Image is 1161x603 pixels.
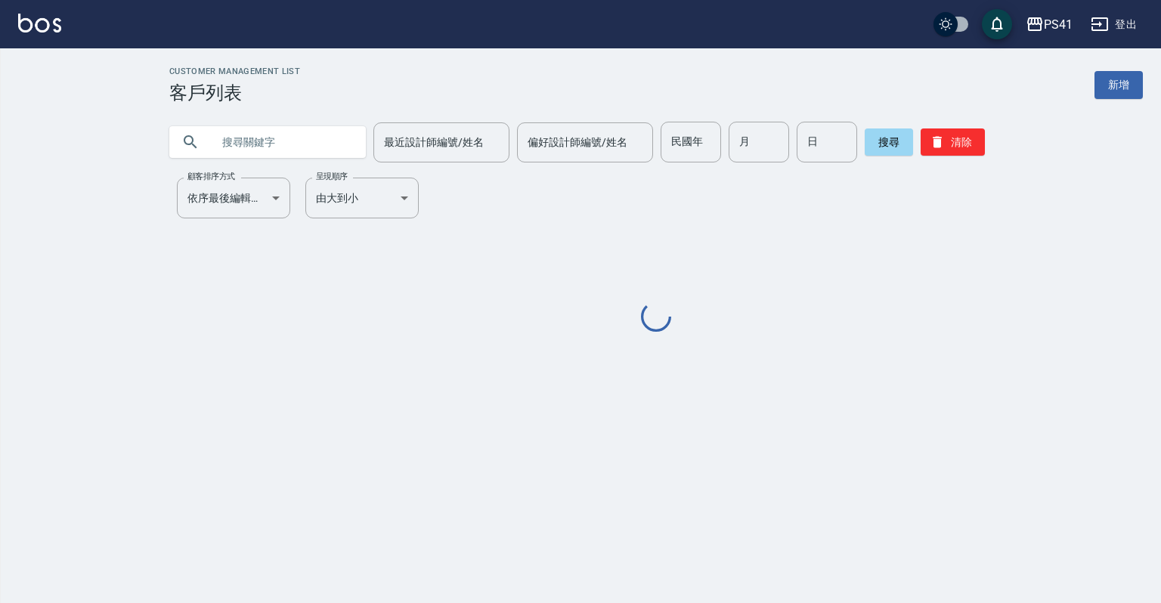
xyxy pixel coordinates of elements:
[305,178,419,218] div: 由大到小
[18,14,61,32] img: Logo
[169,82,300,104] h3: 客戶列表
[865,128,913,156] button: 搜尋
[921,128,985,156] button: 清除
[169,66,300,76] h2: Customer Management List
[1020,9,1079,40] button: PS41
[1044,15,1073,34] div: PS41
[187,171,235,182] label: 顧客排序方式
[177,178,290,218] div: 依序最後編輯時間
[212,122,354,162] input: 搜尋關鍵字
[1094,71,1143,99] a: 新增
[982,9,1012,39] button: save
[1085,11,1143,39] button: 登出
[316,171,348,182] label: 呈現順序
